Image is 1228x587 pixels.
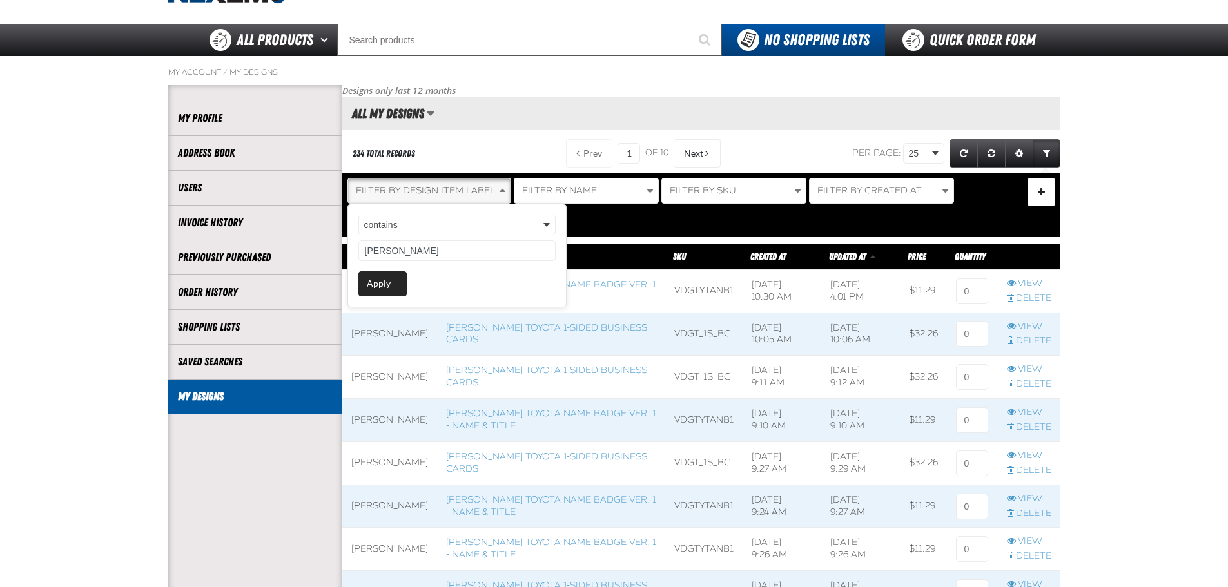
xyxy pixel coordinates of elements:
a: Quick Order Form [885,24,1060,56]
button: Filter By Name [514,178,659,204]
h2: All My Designs [342,106,424,120]
td: [DATE] 9:12 AM [821,356,900,399]
button: Expand or Collapse Filter Management drop-down [1028,178,1055,206]
a: Delete row action [1007,293,1051,305]
td: [PERSON_NAME] [342,441,437,485]
td: [DATE] 10:06 AM [821,313,900,356]
a: Updated At [829,251,868,262]
span: All Products [237,28,313,52]
td: VDGTYTANB1 [665,485,743,528]
a: Address Book [178,146,333,160]
a: Shopping Lists [178,320,333,334]
a: Created At [750,251,786,262]
td: $32.26 [900,313,947,356]
td: [DATE] 4:01 PM [821,269,900,313]
div: Filter By Design Item Label [347,204,567,307]
td: [DATE] 9:24 AM [743,485,821,528]
span: No Shopping Lists [764,31,870,49]
td: $32.26 [900,356,947,399]
button: Next Page [674,139,721,168]
button: Filter By Design Item Label [347,178,511,204]
span: Updated At [829,251,866,262]
span: Filter By Design Item Label [356,185,495,196]
td: [DATE] 10:05 AM [743,313,821,356]
span: / [223,67,228,77]
td: VDGTYTANB1 [665,399,743,442]
span: Next Page [684,148,703,159]
a: [PERSON_NAME] Toyota Name Badge Ver. 1 - Name & Title [446,537,656,560]
td: [PERSON_NAME] [342,269,437,313]
a: Delete row action [1007,378,1051,390]
td: [DATE] 9:10 AM [821,399,900,442]
a: Invoice History [178,215,333,230]
input: 0 [956,450,988,476]
span: 25 [909,147,930,160]
td: VDGT_1S_BC [665,313,743,356]
a: Saved Searches [178,354,333,369]
a: View row action [1007,321,1051,333]
td: [DATE] 9:11 AM [743,356,821,399]
a: [PERSON_NAME] Toyota Name Badge Ver. 1 - Name & Title [446,408,656,431]
a: [PERSON_NAME] Toyota 1-sided Business Cards [446,451,647,474]
a: Delete row action [1007,421,1051,434]
button: You do not have available Shopping Lists. Open to Create a New List [722,24,885,56]
button: Start Searching [690,24,722,56]
td: VDGTYTANB1 [665,269,743,313]
td: VDGTYTANB1 [665,528,743,571]
span: Filter By Created At [817,185,922,196]
button: Apply Filter By Design Item Label [358,271,407,296]
input: 0 [956,536,988,562]
td: [DATE] 9:29 AM [821,441,900,485]
td: [DATE] 9:10 AM [743,399,821,442]
td: [PERSON_NAME] [342,356,437,399]
span: Quantity [955,251,986,262]
td: [PERSON_NAME] [342,313,437,356]
a: View row action [1007,363,1051,376]
span: Per page: [852,148,901,159]
td: [DATE] 10:30 AM [743,269,821,313]
button: Manage grid views. Current view is All My Designs [426,102,434,124]
td: VDGT_1S_BC [665,356,743,399]
th: Row actions [998,244,1060,269]
button: Filter By SKU [661,178,806,204]
input: 0 [956,278,988,304]
span: contains [364,218,541,232]
button: Open All Products pages [316,24,337,56]
a: My Designs [178,389,333,404]
td: $11.29 [900,528,947,571]
a: SKU [673,251,686,262]
td: $11.29 [900,485,947,528]
td: $32.26 [900,441,947,485]
input: 0 [956,407,988,433]
td: [DATE] 9:26 AM [743,528,821,571]
a: [PERSON_NAME] Toyota 1-sided Business Cards [446,365,647,388]
td: VDGT_1S_BC [665,441,743,485]
button: Filter By Created At [809,178,954,204]
input: 0 [956,364,988,390]
a: My Profile [178,111,333,126]
a: View row action [1007,493,1051,505]
a: View row action [1007,450,1051,462]
input: Current page number [618,143,640,164]
a: Delete row action [1007,465,1051,477]
td: [DATE] 9:26 AM [821,528,900,571]
a: Users [178,180,333,195]
input: 0 [956,321,988,347]
a: [PERSON_NAME] Toyota 1-sided Business Cards [446,322,647,345]
a: Expand or Collapse Grid Settings [1005,139,1033,168]
span: Filter By SKU [670,185,736,196]
span: of 10 [645,148,668,159]
a: View row action [1007,278,1051,290]
a: [PERSON_NAME] Toyota Name Badge Ver. 1 - Name & Title [446,494,656,517]
a: Expand or Collapse Grid Filters [1033,139,1060,168]
a: Refresh grid action [950,139,978,168]
a: View row action [1007,535,1051,548]
input: Search [337,24,722,56]
input: Design Item Label filter value [358,240,556,261]
nav: Breadcrumbs [168,67,1060,77]
td: [PERSON_NAME] [342,528,437,571]
span: Filter By Name [522,185,597,196]
span: Price [908,251,926,262]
